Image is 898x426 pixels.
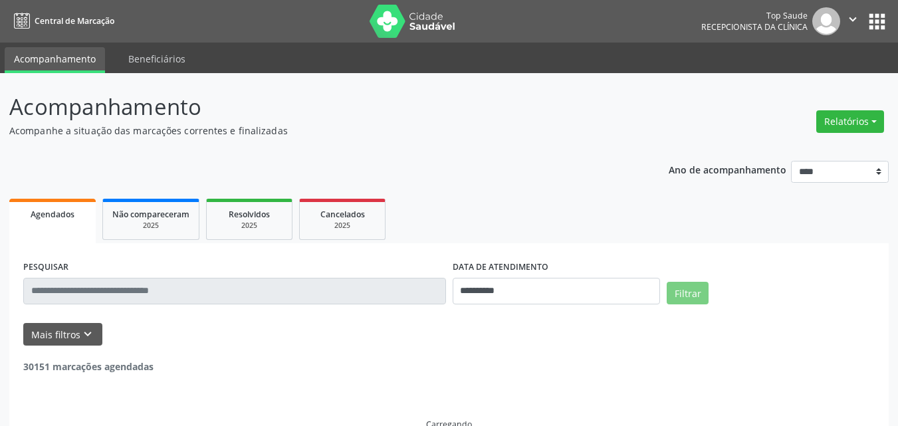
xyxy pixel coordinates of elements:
[812,7,840,35] img: img
[23,323,102,346] button: Mais filtroskeyboard_arrow_down
[35,15,114,27] span: Central de Marcação
[112,209,189,220] span: Não compareceram
[119,47,195,70] a: Beneficiários
[453,257,548,278] label: DATA DE ATENDIMENTO
[701,10,808,21] div: Top Saude
[701,21,808,33] span: Recepcionista da clínica
[216,221,282,231] div: 2025
[31,209,74,220] span: Agendados
[309,221,376,231] div: 2025
[80,327,95,342] i: keyboard_arrow_down
[9,10,114,32] a: Central de Marcação
[5,47,105,73] a: Acompanhamento
[840,7,865,35] button: 
[9,90,625,124] p: Acompanhamento
[845,12,860,27] i: 
[669,161,786,177] p: Ano de acompanhamento
[112,221,189,231] div: 2025
[229,209,270,220] span: Resolvidos
[865,10,889,33] button: apps
[816,110,884,133] button: Relatórios
[9,124,625,138] p: Acompanhe a situação das marcações correntes e finalizadas
[667,282,709,304] button: Filtrar
[23,360,154,373] strong: 30151 marcações agendadas
[23,257,68,278] label: PESQUISAR
[320,209,365,220] span: Cancelados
